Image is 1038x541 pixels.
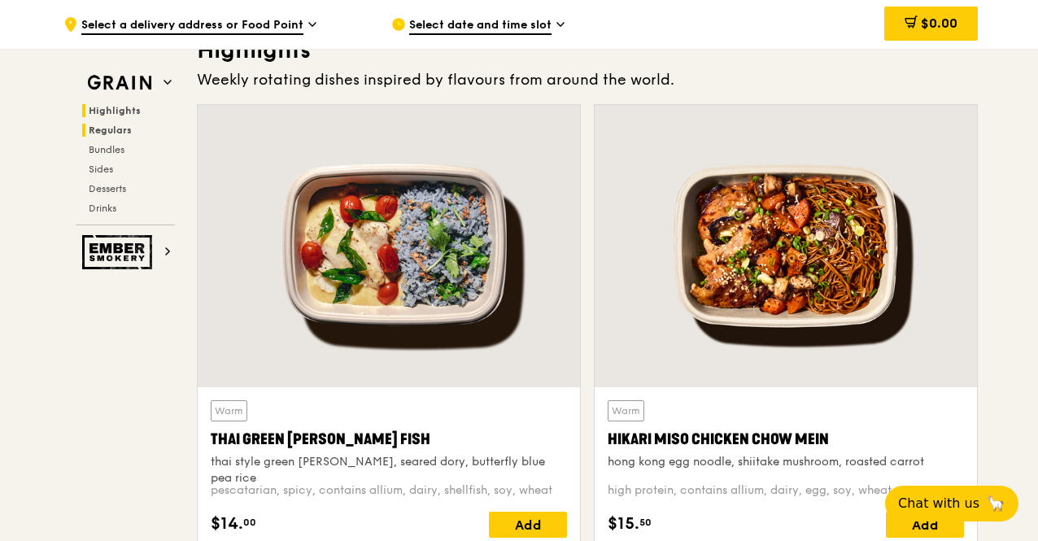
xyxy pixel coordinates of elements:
div: Thai Green [PERSON_NAME] Fish [211,428,567,451]
h3: Highlights [197,36,978,65]
button: Chat with us🦙 [885,486,1018,521]
div: thai style green [PERSON_NAME], seared dory, butterfly blue pea rice [211,454,567,486]
span: Sides [89,164,113,175]
div: Warm [211,400,247,421]
span: 50 [639,516,652,529]
span: Select date and time slot [409,17,552,35]
div: Warm [608,400,644,421]
span: Desserts [89,183,126,194]
span: Drinks [89,203,116,214]
span: 00 [243,516,256,529]
img: Grain web logo [82,68,157,98]
span: 🦙 [986,494,1005,513]
div: Hikari Miso Chicken Chow Mein [608,428,964,451]
span: $15. [608,512,639,536]
span: Chat with us [898,494,979,513]
img: Ember Smokery web logo [82,235,157,269]
span: $0.00 [921,15,957,31]
span: Highlights [89,105,141,116]
div: high protein, contains allium, dairy, egg, soy, wheat [608,482,964,499]
span: $14. [211,512,243,536]
span: Regulars [89,124,132,136]
div: Add [886,512,964,538]
div: Add [489,512,567,538]
div: Weekly rotating dishes inspired by flavours from around the world. [197,68,978,91]
div: pescatarian, spicy, contains allium, dairy, shellfish, soy, wheat [211,482,567,499]
span: Bundles [89,144,124,155]
div: hong kong egg noodle, shiitake mushroom, roasted carrot [608,454,964,470]
span: Select a delivery address or Food Point [81,17,303,35]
